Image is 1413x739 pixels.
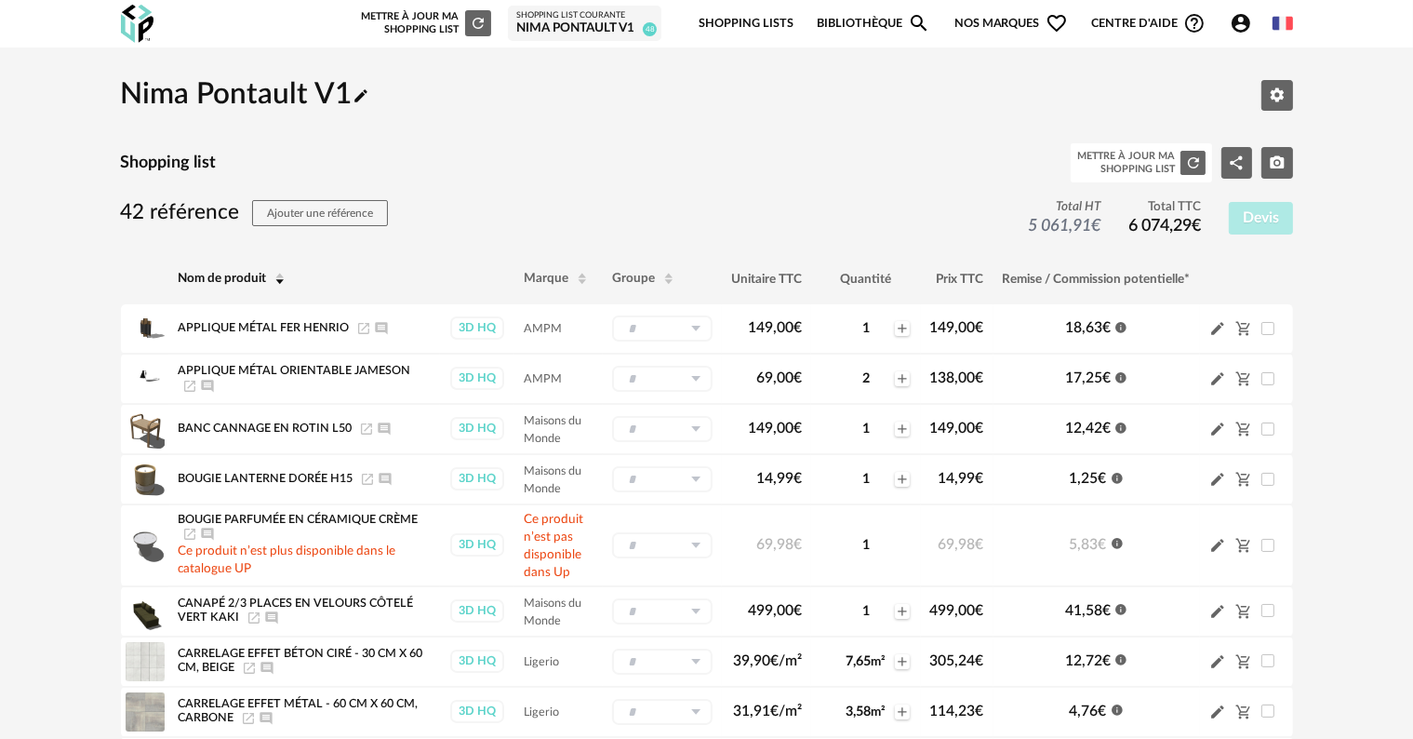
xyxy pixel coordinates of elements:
[748,421,802,436] span: 149,00
[1209,652,1226,670] span: Pencil icon
[524,513,583,579] span: Ce produit n’est pas disponible dans Up
[976,421,984,436] span: €
[121,199,389,226] h3: 42 référence
[1235,421,1252,436] span: Cart Minus icon
[1102,653,1111,668] span: €
[264,611,279,623] span: Ajouter un commentaire
[976,370,984,385] span: €
[449,533,505,557] a: 3D HQ
[182,529,197,540] a: Launch icon
[1273,13,1293,34] img: fr
[126,359,165,398] img: Product pack shot
[470,18,487,28] span: Refresh icon
[126,410,165,449] img: Product pack shot
[895,371,910,386] span: Plus icon
[1269,87,1286,101] span: Editer les paramètres
[1235,370,1252,385] span: Cart Minus icon
[976,537,984,552] span: €
[200,529,215,540] span: Ajouter un commentaire
[449,700,505,723] a: 3D HQ
[748,603,802,618] span: 499,00
[524,323,562,334] span: AMPM
[1235,320,1252,335] span: Cart Minus icon
[1180,151,1205,175] button: Refresh icon
[612,649,713,675] div: Sélectionner un groupe
[643,22,657,36] span: 48
[179,648,423,674] span: Carrelage effet béton ciré - 30 cm x 60 cm, Beige
[1235,603,1252,618] span: Cart Minus icon
[1114,652,1127,666] span: Information icon
[126,592,165,631] img: Product pack shot
[612,416,713,442] div: Sélectionner un groupe
[524,656,559,667] span: Ligerio
[976,704,984,719] span: €
[1209,703,1226,720] span: Pencil icon
[930,370,984,385] span: 138,00
[1261,147,1293,179] button: Camera icon
[1235,653,1252,668] span: Cart Minus icon
[1099,471,1107,486] span: €
[817,2,930,46] a: BibliothèqueMagnify icon
[450,533,504,557] div: 3D HQ
[1243,210,1279,225] span: Devis
[179,473,353,484] span: Bougie lanterne dorée H15
[1192,218,1201,235] span: €
[1102,320,1111,335] span: €
[1102,370,1111,385] span: €
[179,365,411,376] span: Applique Métal Orientable Jameson
[748,320,802,335] span: 149,00
[450,467,504,490] div: 3D HQ
[1269,155,1286,169] span: Camera icon
[930,421,984,436] span: 149,00
[839,653,893,670] div: 7,65
[612,466,713,492] div: Sélectionner un groupe
[252,200,388,226] button: Ajouter une référence
[770,653,802,668] span: €/m²
[449,599,505,623] a: 3D HQ
[1070,471,1107,486] span: 1,25
[908,12,930,34] span: Magnify icon
[524,465,581,494] span: Maisons du Monde
[612,598,713,625] div: Sélectionner un groupe
[260,662,274,673] span: Ajouter un commentaire
[1102,421,1111,436] span: €
[612,699,713,725] div: Sélectionner un groupe
[1185,156,1202,168] span: Refresh icon
[722,254,811,304] th: Unitaire TTC
[895,321,910,336] span: Plus icon
[895,422,910,437] span: Plus icon
[699,2,793,46] a: Shopping Lists
[1111,702,1124,717] span: Information icon
[449,417,505,440] a: 3D HQ
[1065,421,1111,436] span: 12,42
[793,603,802,618] span: €
[1128,199,1201,216] span: Total TTC
[839,603,893,620] div: 1
[612,532,713,558] div: Sélectionner un groupe
[241,712,256,723] span: Launch icon
[895,705,910,719] span: Plus icon
[871,705,886,719] span: m²
[356,322,371,333] a: Launch icon
[247,611,261,623] a: Launch icon
[793,320,802,335] span: €
[1183,12,1206,34] span: Help Circle Outline icon
[1077,150,1175,176] div: Mettre à jour ma Shopping List
[1111,535,1124,550] span: Information icon
[756,370,802,385] span: 69,00
[1046,12,1068,34] span: Heart Outline icon
[360,473,375,484] span: Launch icon
[450,700,504,723] div: 3D HQ
[1229,202,1293,235] button: Devis
[1235,537,1252,552] span: Cart Minus icon
[1091,12,1206,34] span: Centre d'aideHelp Circle Outline icon
[516,20,653,37] div: Nima Pontault V1
[126,642,165,681] img: Product pack shot
[1235,704,1252,719] span: Cart Minus icon
[839,421,893,437] div: 1
[259,712,273,723] span: Ajouter un commentaire
[359,423,374,434] a: Launch icon
[182,380,197,391] a: Launch icon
